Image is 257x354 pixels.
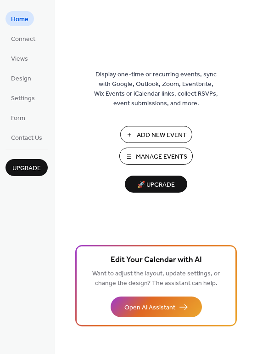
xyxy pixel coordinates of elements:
[11,114,25,123] span: Form
[124,303,175,313] span: Open AI Assistant
[6,11,34,26] a: Home
[130,179,182,191] span: 🚀 Upgrade
[111,254,202,267] span: Edit Your Calendar with AI
[136,152,187,162] span: Manage Events
[119,148,193,165] button: Manage Events
[11,34,35,44] span: Connect
[120,126,192,143] button: Add New Event
[6,90,40,105] a: Settings
[6,70,37,86] a: Design
[6,130,48,145] a: Contact Us
[11,15,28,24] span: Home
[6,31,41,46] a: Connect
[12,164,41,173] span: Upgrade
[11,133,42,143] span: Contact Us
[6,51,34,66] a: Views
[6,159,48,176] button: Upgrade
[11,94,35,103] span: Settings
[6,110,31,125] a: Form
[125,176,187,193] button: 🚀 Upgrade
[137,131,187,140] span: Add New Event
[94,70,218,108] span: Display one-time or recurring events, sync with Google, Outlook, Zoom, Eventbrite, Wix Events or ...
[11,74,31,84] span: Design
[111,297,202,317] button: Open AI Assistant
[92,268,220,290] span: Want to adjust the layout, update settings, or change the design? The assistant can help.
[11,54,28,64] span: Views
